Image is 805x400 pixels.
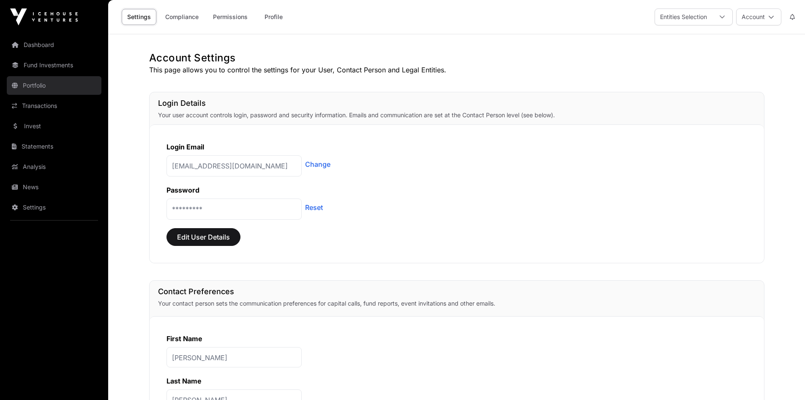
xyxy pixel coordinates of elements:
[158,299,756,308] p: Your contact person sets the communication preferences for capital calls, fund reports, event inv...
[10,8,78,25] img: Icehouse Ventures Logo
[763,359,805,400] iframe: Chat Widget
[158,286,756,298] h1: Contact Preferences
[166,347,302,367] p: [PERSON_NAME]
[166,155,302,177] p: [EMAIL_ADDRESS][DOMAIN_NAME]
[166,228,240,246] button: Edit User Details
[166,143,204,151] label: Login Email
[7,178,101,196] a: News
[149,65,764,75] p: This page allows you to control the settings for your User, Contact Person and Legal Entities.
[158,111,756,119] p: Your user account controls login, password and security information. Emails and communication are...
[305,202,323,212] a: Reset
[158,97,756,109] h1: Login Details
[7,56,101,74] a: Fund Investments
[7,36,101,54] a: Dashboard
[257,9,290,25] a: Profile
[7,157,101,176] a: Analysis
[7,117,101,135] a: Invest
[7,76,101,95] a: Portfolio
[166,334,202,343] label: First Name
[655,9,712,25] div: Entities Selection
[736,8,781,25] button: Account
[149,51,764,65] h1: Account Settings
[207,9,253,25] a: Permissions
[7,97,101,115] a: Transactions
[166,377,202,385] label: Last Name
[160,9,204,25] a: Compliance
[7,198,101,217] a: Settings
[305,159,330,169] a: Change
[177,232,230,242] span: Edit User Details
[122,9,156,25] a: Settings
[166,186,199,194] label: Password
[7,137,101,156] a: Statements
